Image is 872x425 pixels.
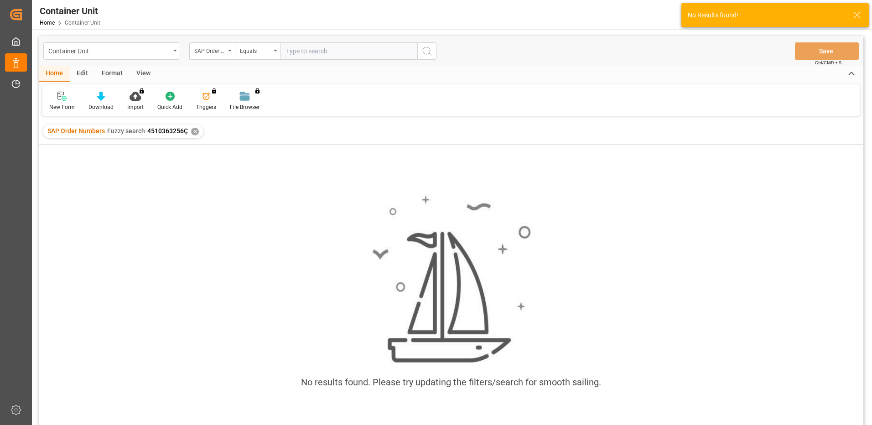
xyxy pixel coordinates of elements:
[43,42,180,60] button: open menu
[157,103,182,111] div: Quick Add
[189,42,235,60] button: open menu
[235,42,280,60] button: open menu
[95,66,130,82] div: Format
[40,20,55,26] a: Home
[240,45,271,55] div: Equals
[795,42,859,60] button: Save
[70,66,95,82] div: Edit
[47,127,105,135] span: SAP Order Numbers
[194,45,225,55] div: SAP Order Numbers
[688,10,845,20] div: No Results found!
[130,66,157,82] div: View
[48,45,170,56] div: Container Unit
[107,127,145,135] span: Fuzzy search
[301,375,601,389] div: No results found. Please try updating the filters/search for smooth sailing.
[371,194,531,364] img: smooth_sailing.jpeg
[191,128,199,135] div: ✕
[88,103,114,111] div: Download
[39,66,70,82] div: Home
[417,42,436,60] button: search button
[280,42,417,60] input: Type to search
[40,4,100,18] div: Container Unit
[147,127,188,135] span: 4510363256Ç
[49,103,75,111] div: New Form
[815,59,841,66] span: Ctrl/CMD + S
